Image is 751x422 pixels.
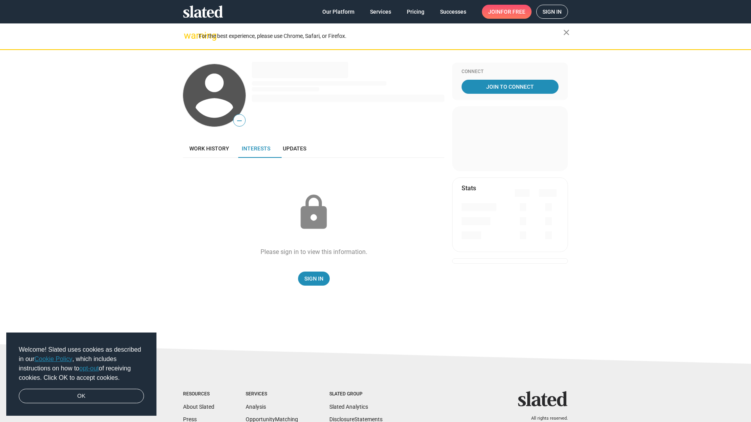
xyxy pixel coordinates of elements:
span: Pricing [407,5,424,19]
a: Sign in [536,5,568,19]
a: Successes [434,5,473,19]
span: Join [488,5,525,19]
a: Joinfor free [482,5,532,19]
a: Services [364,5,397,19]
a: Interests [235,139,277,158]
div: For the best experience, please use Chrome, Safari, or Firefox. [199,31,563,41]
a: Updates [277,139,313,158]
span: for free [501,5,525,19]
span: Welcome! Slated uses cookies as described in our , which includes instructions on how to of recei... [19,345,144,383]
a: Analysis [246,404,266,410]
span: Interests [242,145,270,152]
span: Work history [189,145,229,152]
mat-card-title: Stats [462,184,476,192]
span: Services [370,5,391,19]
div: Resources [183,391,214,397]
span: Sign in [543,5,562,18]
span: Sign In [304,272,323,286]
div: Connect [462,69,559,75]
span: Join To Connect [463,80,557,94]
a: About Slated [183,404,214,410]
div: Please sign in to view this information. [261,248,367,256]
mat-icon: lock [294,193,333,232]
a: Slated Analytics [329,404,368,410]
a: Cookie Policy [34,356,72,362]
a: dismiss cookie message [19,389,144,404]
span: Our Platform [322,5,354,19]
span: Updates [283,145,306,152]
mat-icon: close [562,28,571,37]
a: opt-out [79,365,99,372]
mat-icon: warning [184,31,193,40]
a: Pricing [401,5,431,19]
a: Work history [183,139,235,158]
div: Services [246,391,298,397]
span: — [234,116,245,126]
a: Join To Connect [462,80,559,94]
div: Slated Group [329,391,383,397]
a: Sign In [298,272,330,286]
a: Our Platform [316,5,361,19]
span: Successes [440,5,466,19]
div: cookieconsent [6,333,156,416]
